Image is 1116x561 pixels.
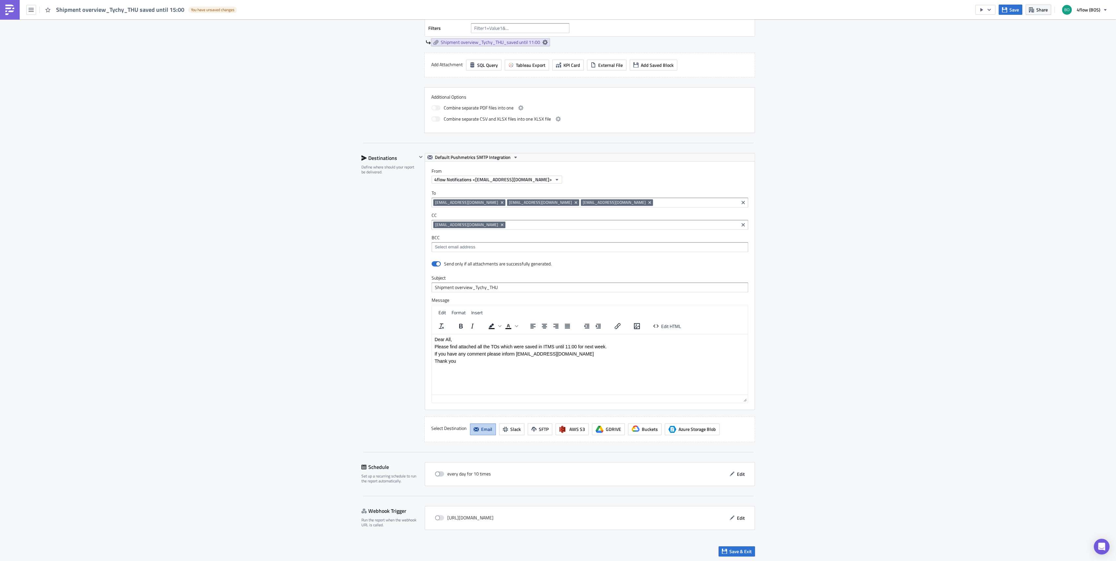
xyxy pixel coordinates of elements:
[581,321,592,331] button: Decrease indent
[431,423,467,433] label: Select Destination
[509,200,572,205] span: [EMAIL_ADDRESS][DOMAIN_NAME]
[1058,3,1111,17] button: 4flow (BOS)
[539,426,549,433] span: SFTP
[642,426,658,433] span: Buckets
[432,334,748,395] iframe: Rich Text Area
[505,60,549,70] button: Tableau Export
[552,60,584,70] button: KPI Card
[486,321,502,331] div: Background color
[739,221,747,229] button: Clear selected items
[679,426,716,433] span: Azure Storage Blob
[361,462,425,472] div: Schedule
[528,423,552,435] button: SFTP
[417,153,425,161] button: Hide content
[647,199,653,206] button: Remove Tag
[471,23,569,33] input: Filter1=Value1&...
[661,322,681,329] span: Edit HTML
[1025,5,1051,15] button: Share
[668,425,676,433] span: Azure Storage Blob
[361,517,420,528] div: Run the report when the webhook URL is called.
[435,222,498,227] span: [EMAIL_ADDRESS][DOMAIN_NAME]
[444,261,552,267] div: Send only if all attachments are successfully generated.
[433,244,746,250] input: Select em ail add ress
[56,5,185,14] span: Shipment overview_Tychy_THU saved until 15:00
[455,321,466,331] button: Bold
[432,212,748,218] label: CC
[361,164,417,175] div: Define where should your report be delivered.
[470,423,496,435] button: Email
[361,474,420,484] div: Set up a recurring schedule to run the report automatically.
[587,60,626,70] button: External File
[573,199,579,206] button: Remove Tag
[436,321,447,331] button: Clear formatting
[631,321,642,331] button: Insert/edit image
[1061,4,1072,15] img: Avatar
[432,176,562,184] button: 4flow Notifications <[EMAIL_ADDRESS][DOMAIN_NAME]>
[452,309,466,316] span: Format
[361,506,425,516] div: Webhook Trigger
[630,60,677,70] button: Add Saved Block
[737,514,745,521] span: Edit
[191,7,234,12] span: You have unsaved changes
[467,321,478,331] button: Italic
[729,548,752,555] span: Save & Exit
[999,5,1022,15] button: Save
[510,426,521,433] span: Slack
[499,423,524,435] button: Slack
[503,321,519,331] div: Text color
[431,60,463,69] label: Add Attachment
[435,513,494,523] div: [URL][DOMAIN_NAME]
[592,423,625,435] button: GDRIVE
[606,426,621,433] span: GDRIVE
[499,222,505,228] button: Remove Tag
[539,321,550,331] button: Align center
[527,321,538,331] button: Align left
[1077,6,1100,13] span: 4flow (BOS)
[726,469,748,479] button: Edit
[719,546,755,556] button: Save & Exit
[598,62,623,68] span: External File
[428,23,468,33] label: Filters
[361,153,417,163] div: Destinations
[628,423,661,435] button: Buckets
[425,153,520,161] button: Default Pushmetrics SMTP Integration
[471,309,483,316] span: Insert
[444,104,514,112] span: Combine separate PDF files into one
[1009,6,1019,13] span: Save
[641,62,674,68] span: Add Saved Block
[432,168,755,174] label: From
[556,423,589,435] button: AWS S3
[583,200,646,205] span: [EMAIL_ADDRESS][DOMAIN_NAME]
[477,62,498,68] span: SQL Query
[435,469,491,479] div: every day for 10 times
[432,297,748,303] label: Message
[665,423,720,435] button: Azure Storage BlobAzure Storage Blob
[737,471,745,477] span: Edit
[481,426,492,433] span: Email
[562,321,573,331] button: Justify
[432,235,748,241] label: BCC
[432,275,748,281] label: Subject
[651,321,684,331] button: Edit HTML
[569,426,585,433] span: AWS S3
[434,176,552,183] span: 4flow Notifications <[EMAIL_ADDRESS][DOMAIN_NAME]>
[435,200,498,205] span: [EMAIL_ADDRESS][DOMAIN_NAME]
[741,395,748,403] div: Resize
[593,321,604,331] button: Increase indent
[563,62,580,68] span: KPI Card
[739,199,747,206] button: Clear selected items
[5,5,15,15] img: PushMetrics
[444,115,551,123] span: Combine separate CSV and XLSX files into one XLSX file
[499,199,505,206] button: Remove Tag
[516,62,545,68] span: Tableau Export
[431,38,550,46] a: Shipment overview_Tychy_THU_saved until 11:00
[550,321,561,331] button: Align right
[1094,539,1109,554] div: Open Intercom Messenger
[726,513,748,523] button: Edit
[431,94,748,100] label: Additional Options
[438,309,446,316] span: Edit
